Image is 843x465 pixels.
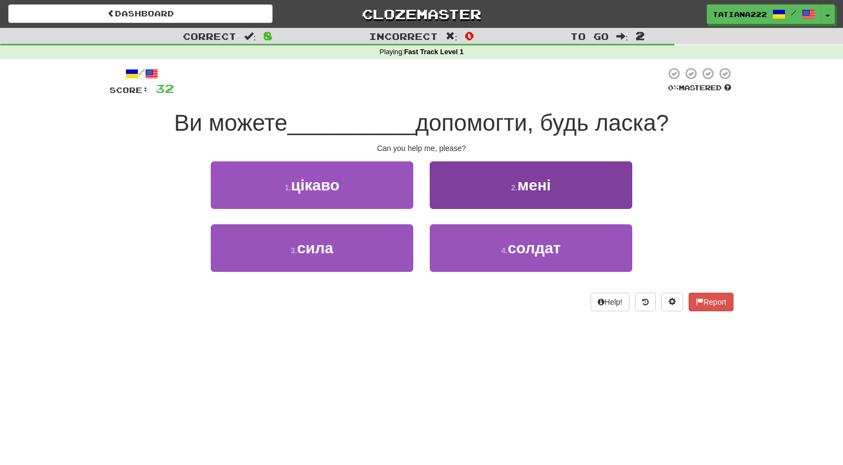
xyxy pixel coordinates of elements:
[415,110,669,136] span: допомогти, будь ласка?
[666,83,734,93] div: Mastered
[791,9,796,16] span: /
[291,177,340,194] span: цікаво
[668,83,679,92] span: 0 %
[369,31,438,42] span: Incorrect
[263,29,273,42] span: 8
[289,4,553,24] a: Clozemaster
[689,293,734,311] button: Report
[291,246,297,255] small: 3 .
[8,4,273,23] a: Dashboard
[636,29,645,42] span: 2
[501,246,508,255] small: 4 .
[174,110,287,136] span: Ви можете
[517,177,551,194] span: мені
[707,4,821,24] a: tatiana222 /
[713,9,767,19] span: tatiana222
[430,161,632,209] button: 2.мені
[446,32,458,41] span: :
[211,161,413,209] button: 1.цікаво
[109,143,734,154] div: Can you help me, please?
[507,240,561,257] span: солдат
[430,224,632,272] button: 4.солдат
[297,240,333,257] span: сила
[244,32,256,41] span: :
[635,293,656,311] button: Round history (alt+y)
[591,293,630,311] button: Help!
[183,31,236,42] span: Correct
[616,32,628,41] span: :
[211,224,413,272] button: 3.сила
[404,48,464,56] strong: Fast Track Level 1
[511,183,518,192] small: 2 .
[285,183,291,192] small: 1 .
[465,29,474,42] span: 0
[109,85,149,95] span: Score:
[570,31,609,42] span: To go
[287,110,415,136] span: __________
[155,82,174,95] span: 32
[109,67,174,80] div: /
